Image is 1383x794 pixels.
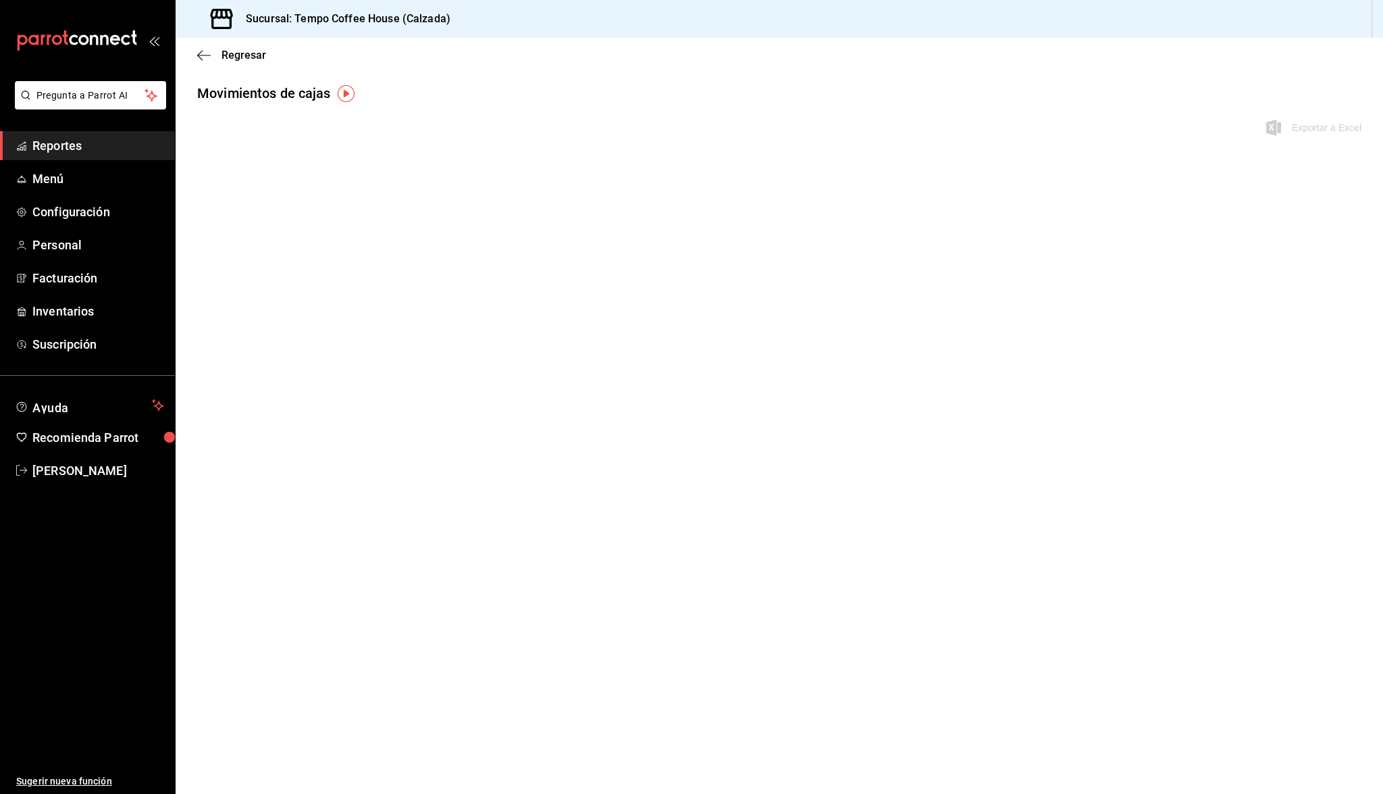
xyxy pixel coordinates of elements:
[32,397,147,414] span: Ayuda
[197,83,331,103] div: Movimientos de cajas
[149,35,159,46] button: open_drawer_menu
[32,302,164,320] span: Inventarios
[32,203,164,221] span: Configuración
[15,81,166,109] button: Pregunta a Parrot AI
[32,137,164,155] span: Reportes
[197,49,266,61] button: Regresar
[221,49,266,61] span: Regresar
[338,85,355,102] img: Tooltip marker
[235,11,450,27] h3: Sucursal: Tempo Coffee House (Calzada)
[36,89,145,103] span: Pregunta a Parrot AI
[32,269,164,287] span: Facturación
[32,462,164,480] span: [PERSON_NAME]
[16,774,164,789] span: Sugerir nueva función
[32,428,164,447] span: Recomienda Parrot
[32,335,164,353] span: Suscripción
[9,98,166,112] a: Pregunta a Parrot AI
[32,170,164,188] span: Menú
[32,236,164,254] span: Personal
